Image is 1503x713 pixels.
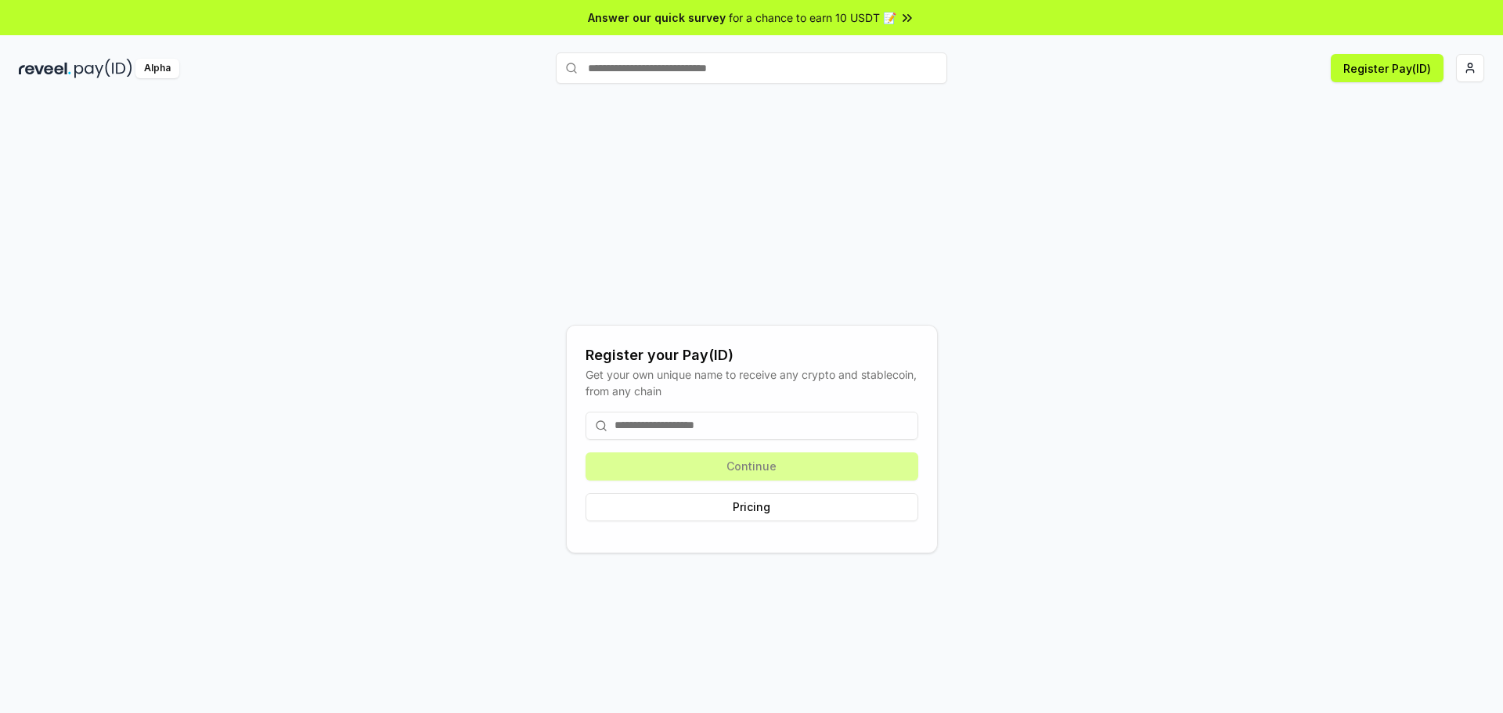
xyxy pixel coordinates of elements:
div: Register your Pay(ID) [586,344,918,366]
span: Answer our quick survey [588,9,726,26]
div: Get your own unique name to receive any crypto and stablecoin, from any chain [586,366,918,399]
img: reveel_dark [19,59,71,78]
button: Register Pay(ID) [1331,54,1444,82]
span: for a chance to earn 10 USDT 📝 [729,9,896,26]
button: Pricing [586,493,918,521]
img: pay_id [74,59,132,78]
div: Alpha [135,59,179,78]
